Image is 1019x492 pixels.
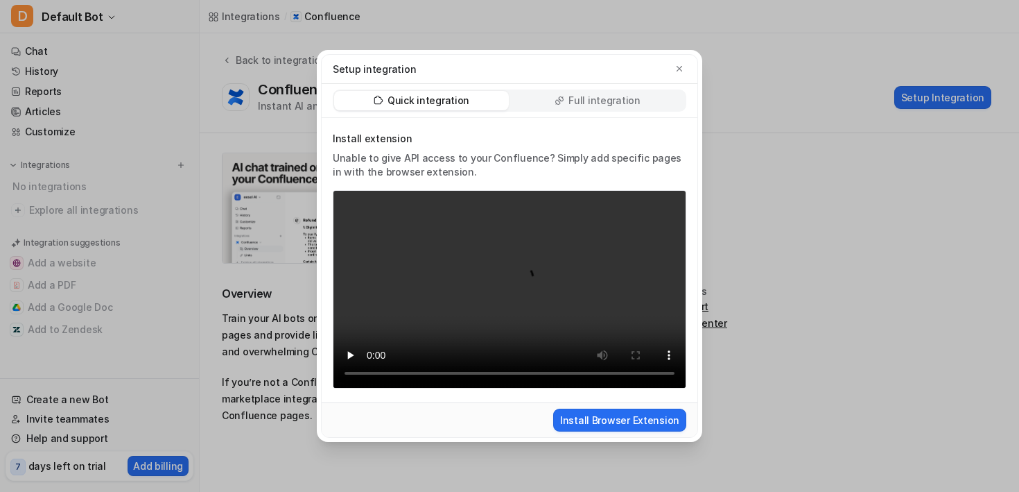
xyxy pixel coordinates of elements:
p: Install extension [333,132,686,146]
p: Full integration [568,94,641,108]
video: Your browser does not support the video tag. [333,190,686,389]
button: Install Browser Extension [553,409,686,432]
div: Unable to give API access to your Confluence? Simply add specific pages in with the browser exten... [333,151,686,179]
p: Quick integration [387,94,469,108]
p: Setup integration [333,62,416,76]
